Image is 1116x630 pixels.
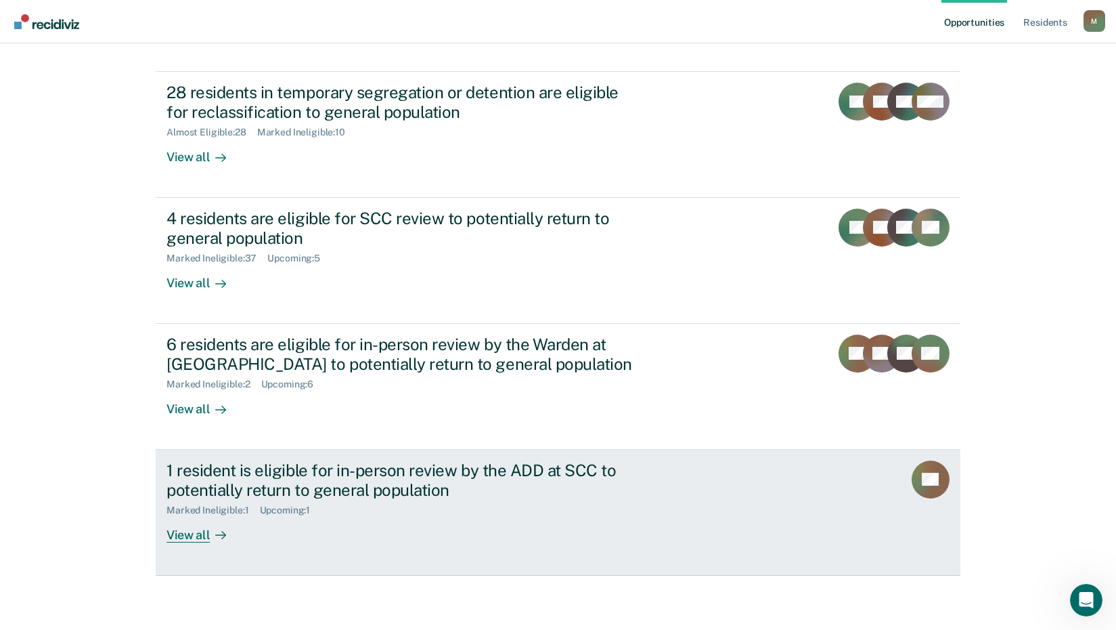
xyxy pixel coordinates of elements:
div: Marked Ineligible : 10 [257,127,356,138]
div: Upcoming : 1 [260,505,321,516]
a: 28 residents in temporary segregation or detention are eligible for reclassification to general p... [156,71,960,198]
button: Profile dropdown button [1084,10,1105,32]
img: Recidiviz [14,14,79,29]
div: Marked Ineligible : 2 [166,379,261,390]
a: 6 residents are eligible for in-person review by the Warden at [GEOGRAPHIC_DATA] to potentially r... [156,324,960,450]
iframe: Intercom live chat [1070,584,1102,616]
div: Upcoming : 5 [267,253,331,264]
a: 4 residents are eligible for SCC review to potentially return to general populationMarked Ineligi... [156,198,960,324]
div: Almost Eligible : 28 [166,127,257,138]
div: 1 resident is eligible for in-person review by the ADD at SCC to potentially return to general po... [166,461,642,500]
div: 28 residents in temporary segregation or detention are eligible for reclassification to general p... [166,83,642,122]
div: View all [166,138,242,165]
div: 4 residents are eligible for SCC review to potentially return to general population [166,209,642,248]
div: 6 residents are eligible for in-person review by the Warden at [GEOGRAPHIC_DATA] to potentially r... [166,335,642,374]
div: Marked Ineligible : 37 [166,253,267,264]
div: View all [166,264,242,291]
a: 1 resident is eligible for in-person review by the ADD at SCC to potentially return to general po... [156,450,960,576]
div: M [1084,10,1105,32]
div: Upcoming : 6 [261,379,325,390]
div: View all [166,390,242,417]
div: Marked Ineligible : 1 [166,505,259,516]
div: View all [166,516,242,543]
